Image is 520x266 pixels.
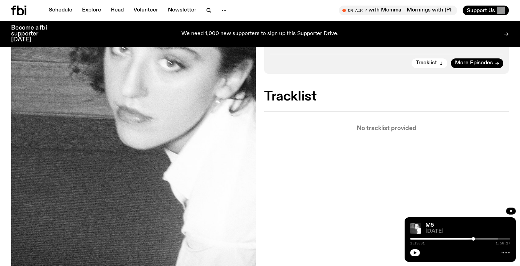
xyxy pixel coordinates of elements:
[107,6,128,15] a: Read
[410,242,425,245] span: 1:13:31
[164,6,201,15] a: Newsletter
[11,25,56,43] h3: Become a fbi supporter [DATE]
[78,6,105,15] a: Explore
[264,90,509,103] h2: Tracklist
[467,7,495,14] span: Support Us
[425,229,510,234] span: [DATE]
[416,61,437,66] span: Tracklist
[451,58,503,68] a: More Episodes
[496,242,510,245] span: 1:56:27
[44,6,76,15] a: Schedule
[129,6,162,15] a: Volunteer
[455,61,493,66] span: More Episodes
[425,223,434,228] a: M5
[264,126,509,131] p: No tracklist provided
[410,223,421,234] img: A black and white photo of Lilly wearing a white blouse and looking up at the camera.
[339,6,457,15] button: On AirMornings with [PERSON_NAME] // Interview with MommaMornings with [PERSON_NAME] // Interview...
[463,6,509,15] button: Support Us
[181,31,339,37] p: We need 1,000 new supporters to sign up this Supporter Drive.
[412,58,447,68] button: Tracklist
